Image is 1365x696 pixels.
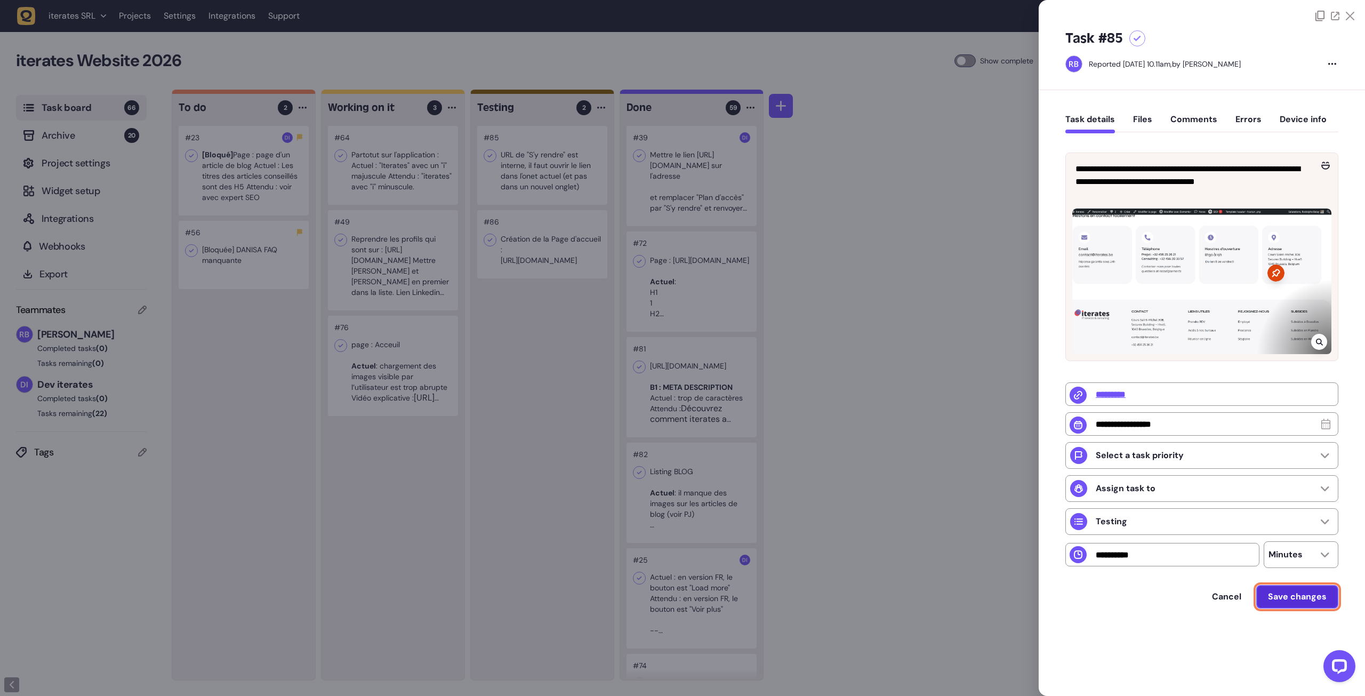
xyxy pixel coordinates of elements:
[1268,549,1303,560] p: Minutes
[1280,114,1327,133] button: Device info
[1065,114,1115,133] button: Task details
[1089,59,1241,69] div: by [PERSON_NAME]
[1235,114,1262,133] button: Errors
[1066,56,1082,72] img: Rodolphe Balay
[1065,30,1123,47] h5: Task #85
[1212,593,1241,601] span: Cancel
[1096,483,1155,494] p: Assign task to
[1201,586,1252,607] button: Cancel
[1256,585,1338,609] button: Save changes
[1268,593,1327,601] span: Save changes
[1096,516,1127,527] p: Testing
[1089,59,1172,69] div: Reported [DATE] 10.11am,
[1096,450,1184,461] p: Select a task priority
[1170,114,1217,133] button: Comments
[1133,114,1152,133] button: Files
[1315,646,1360,691] iframe: LiveChat chat widget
